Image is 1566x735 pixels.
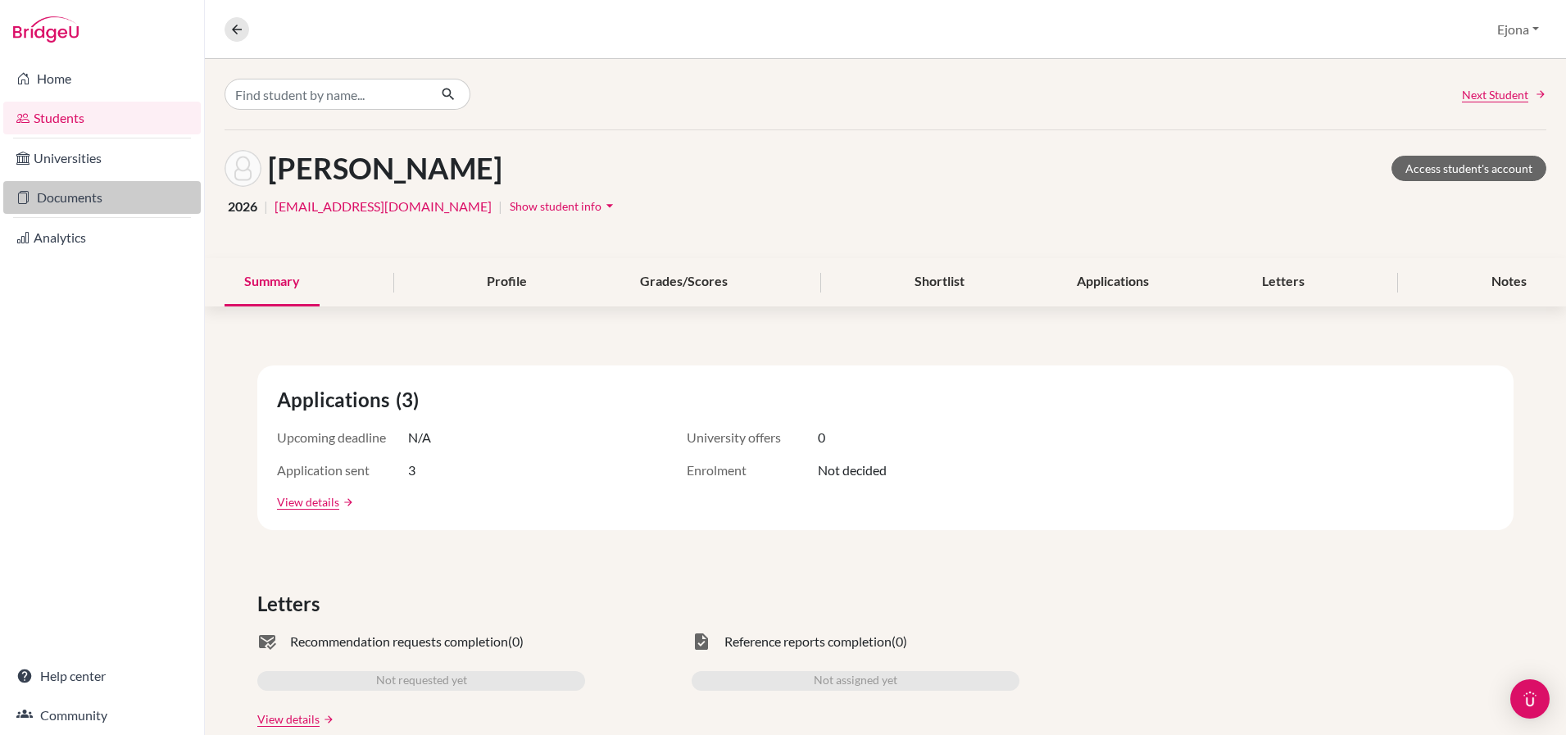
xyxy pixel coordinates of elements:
[895,258,984,306] div: Shortlist
[1057,258,1169,306] div: Applications
[1391,156,1546,181] a: Access student's account
[687,428,818,447] span: University offers
[814,671,897,691] span: Not assigned yet
[408,461,415,480] span: 3
[376,671,467,691] span: Not requested yet
[510,199,601,213] span: Show student info
[692,632,711,651] span: task
[277,428,408,447] span: Upcoming deadline
[601,197,618,214] i: arrow_drop_down
[339,497,354,508] a: arrow_forward
[687,461,818,480] span: Enrolment
[508,632,524,651] span: (0)
[408,428,431,447] span: N/A
[277,385,396,415] span: Applications
[3,142,201,175] a: Universities
[818,461,887,480] span: Not decided
[1462,86,1546,103] a: Next Student
[268,151,502,186] h1: [PERSON_NAME]
[3,699,201,732] a: Community
[724,632,892,651] span: Reference reports completion
[257,589,326,619] span: Letters
[264,197,268,216] span: |
[396,385,425,415] span: (3)
[1242,258,1324,306] div: Letters
[3,660,201,692] a: Help center
[1472,258,1546,306] div: Notes
[277,493,339,510] a: View details
[1462,86,1528,103] span: Next Student
[3,221,201,254] a: Analytics
[892,632,907,651] span: (0)
[277,461,408,480] span: Application sent
[1510,679,1550,719] div: Open Intercom Messenger
[225,258,320,306] div: Summary
[509,193,619,219] button: Show student infoarrow_drop_down
[225,150,261,187] img: Lucy Kim's avatar
[290,632,508,651] span: Recommendation requests completion
[467,258,547,306] div: Profile
[13,16,79,43] img: Bridge-U
[620,258,747,306] div: Grades/Scores
[3,181,201,214] a: Documents
[320,714,334,725] a: arrow_forward
[257,710,320,728] a: View details
[1490,14,1546,45] button: Ejona
[228,197,257,216] span: 2026
[275,197,492,216] a: [EMAIL_ADDRESS][DOMAIN_NAME]
[3,102,201,134] a: Students
[257,632,277,651] span: mark_email_read
[818,428,825,447] span: 0
[498,197,502,216] span: |
[225,79,428,110] input: Find student by name...
[3,62,201,95] a: Home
